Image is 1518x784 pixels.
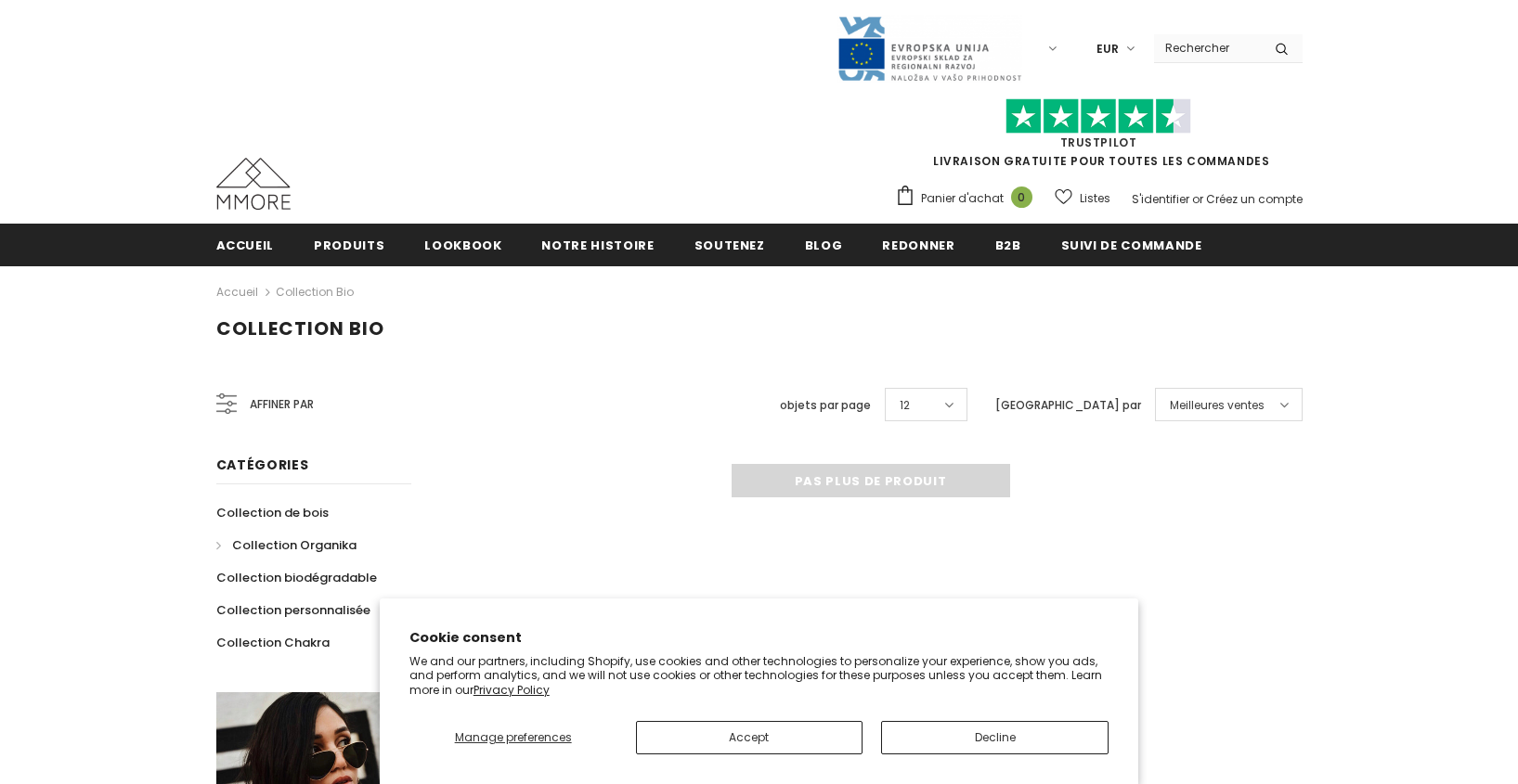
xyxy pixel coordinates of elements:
[216,315,384,341] span: Collection Bio
[424,237,501,254] span: Lookbook
[216,561,377,594] a: Collection biodégradable
[837,15,1022,83] img: Javni Razpis
[895,107,1303,169] span: LIVRAISON GRATUITE POUR TOUTES LES COMMANDES
[921,189,1004,208] span: Panier d'achat
[1060,135,1137,150] a: TrustPilot
[216,496,329,529] a: Collection de bois
[216,281,258,303] a: Accueil
[1206,191,1303,207] a: Créez un compte
[805,224,843,265] a: Blog
[216,224,275,265] a: Accueil
[216,626,330,659] a: Collection Chakra
[1061,237,1202,254] span: Suivi de commande
[881,721,1109,754] button: Decline
[216,594,370,626] a: Collection personnalisée
[541,237,654,254] span: Notre histoire
[409,654,1109,698] p: We and our partners, including Shopify, use cookies and other technologies to personalize your ex...
[1096,40,1119,58] span: EUR
[216,601,370,619] span: Collection personnalisée
[805,237,843,254] span: Blog
[1055,182,1110,214] a: Listes
[995,396,1141,415] label: [GEOGRAPHIC_DATA] par
[1011,186,1032,208] span: 0
[216,456,309,474] span: Catégories
[424,224,501,265] a: Lookbook
[895,185,1042,212] a: Panier d'achat 0
[216,634,330,651] span: Collection Chakra
[541,224,654,265] a: Notre histoire
[1061,224,1202,265] a: Suivi de commande
[1006,98,1191,135] img: Faites confiance aux étoiles pilotes
[882,224,954,265] a: Redonner
[1192,191,1203,207] span: or
[409,628,1109,648] h2: Cookie consent
[250,394,314,415] span: Affiner par
[216,158,291,210] img: Cas MMORE
[694,224,765,265] a: soutenez
[216,504,329,521] span: Collection de bois
[636,721,863,754] button: Accept
[216,569,377,586] span: Collection biodégradable
[995,224,1021,265] a: B2B
[314,237,384,254] span: Produits
[276,284,354,300] a: Collection Bio
[474,682,550,698] a: Privacy Policy
[216,529,357,561] a: Collection Organika
[1080,189,1110,208] span: Listes
[1132,191,1189,207] a: S'identifier
[455,729,572,745] span: Manage preferences
[882,237,954,254] span: Redonner
[780,396,871,415] label: objets par page
[837,40,1022,56] a: Javni Razpis
[995,237,1021,254] span: B2B
[409,721,617,754] button: Manage preferences
[900,396,910,415] span: 12
[314,224,384,265] a: Produits
[694,237,765,254] span: soutenez
[1154,34,1261,61] input: Search Site
[216,237,275,254] span: Accueil
[1170,396,1265,415] span: Meilleures ventes
[232,536,357,554] span: Collection Organika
